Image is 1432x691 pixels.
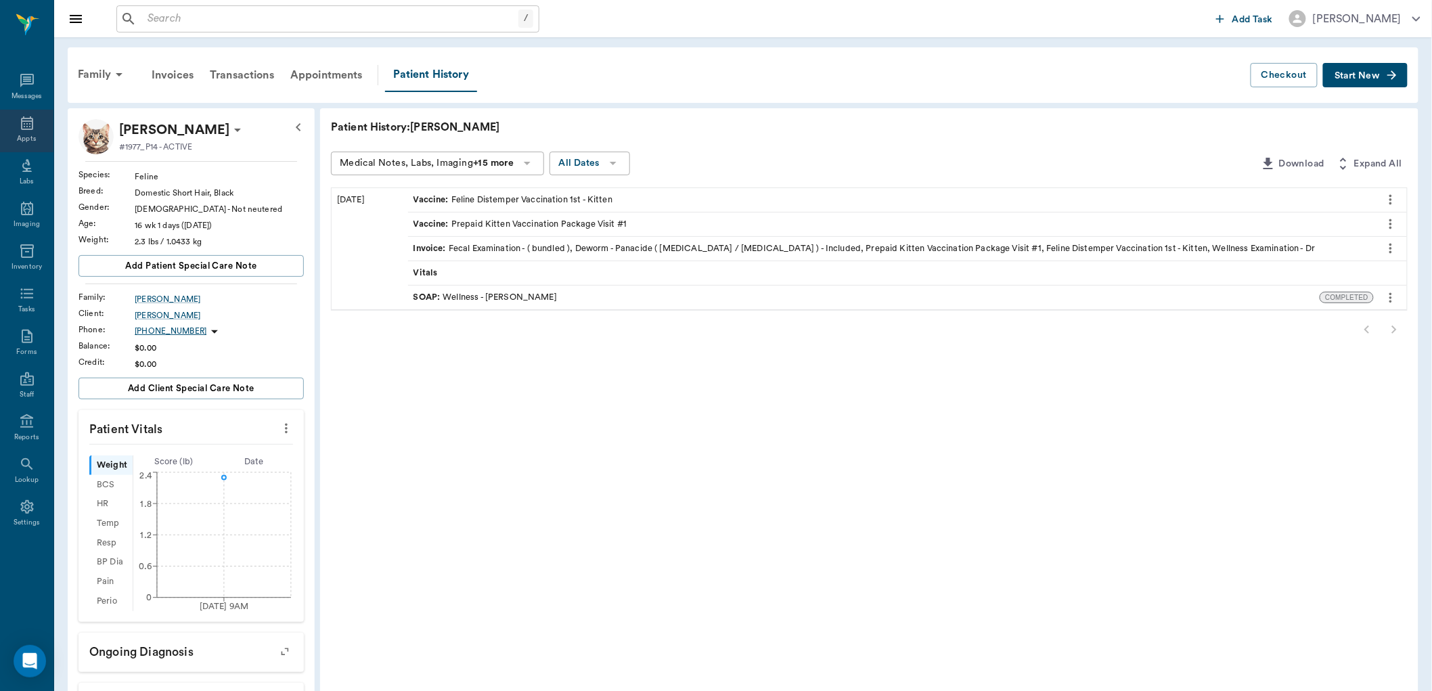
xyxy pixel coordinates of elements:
[1380,286,1402,309] button: more
[12,262,42,272] div: Inventory
[79,233,135,246] div: Weight :
[14,432,39,443] div: Reports
[146,594,152,602] tspan: 0
[143,59,202,91] a: Invoices
[140,499,151,508] tspan: 1.8
[331,119,737,135] p: Patient History: [PERSON_NAME]
[18,305,35,315] div: Tasks
[79,633,304,667] p: Ongoing diagnosis
[1380,237,1402,260] button: more
[1251,63,1318,88] button: Checkout
[70,58,135,91] div: Family
[79,185,135,197] div: Breed :
[89,455,133,475] div: Weight
[1255,152,1330,177] button: Download
[1330,152,1408,177] button: Expand All
[135,203,304,215] div: [DEMOGRAPHIC_DATA] - Not neutered
[125,259,256,273] span: Add patient Special Care Note
[135,171,304,183] div: Feline
[413,291,443,304] span: SOAP :
[413,194,451,206] span: Vaccine :
[275,417,297,440] button: more
[135,187,304,199] div: Domestic Short Hair, Black
[79,217,135,229] div: Age :
[413,194,612,206] div: Feline Distemper Vaccination 1st - Kitten
[1313,11,1402,27] div: [PERSON_NAME]
[128,381,254,396] span: Add client Special Care Note
[340,155,514,172] div: Medical Notes, Labs, Imaging
[135,342,304,354] div: $0.00
[17,134,36,144] div: Appts
[282,59,371,91] a: Appointments
[14,518,41,528] div: Settings
[89,514,133,533] div: Temp
[518,9,533,28] div: /
[142,9,518,28] input: Search
[79,307,135,319] div: Client :
[89,592,133,611] div: Perio
[79,356,135,368] div: Credit :
[15,475,39,485] div: Lookup
[79,119,114,154] img: Profile Image
[133,455,214,468] div: Score ( lb )
[140,531,151,539] tspan: 1.2
[79,324,135,336] div: Phone :
[119,141,192,153] p: #1977_P14 - ACTIVE
[135,358,304,370] div: $0.00
[139,472,152,480] tspan: 2.4
[79,410,304,444] p: Patient Vitals
[1354,156,1402,173] span: Expand All
[135,293,304,305] a: [PERSON_NAME]
[79,169,135,181] div: Species :
[89,553,133,573] div: BP Dia
[89,495,133,514] div: HR
[332,188,408,310] div: [DATE]
[413,242,1316,255] div: Fecal Examination - ( bundled ), Deworm - Panacide ( [MEDICAL_DATA] / [MEDICAL_DATA] ) - Included...
[473,158,514,168] b: +15 more
[79,378,304,399] button: Add client Special Care Note
[385,58,477,92] a: Patient History
[139,562,151,571] tspan: 0.6
[1320,292,1373,303] span: COMPLETED
[413,218,627,231] div: Prepaid Kitten Vaccination Package Visit #1
[135,309,304,321] a: [PERSON_NAME]
[89,572,133,592] div: Pain
[79,201,135,213] div: Gender :
[135,236,304,248] div: 2.3 lbs / 1.0433 kg
[1323,63,1408,88] button: Start New
[413,267,441,280] span: Vitals
[16,347,37,357] div: Forms
[20,177,34,187] div: Labs
[214,455,294,468] div: Date
[119,119,229,141] div: Gus Kenward
[79,291,135,303] div: Family :
[413,242,449,255] span: Invoice :
[1211,6,1278,31] button: Add Task
[200,602,249,610] tspan: [DATE] 9AM
[135,326,206,337] p: [PHONE_NUMBER]
[12,91,43,102] div: Messages
[413,218,451,231] span: Vaccine :
[1380,213,1402,236] button: more
[202,59,282,91] a: Transactions
[89,475,133,495] div: BCS
[14,219,40,229] div: Imaging
[14,645,46,677] div: Open Intercom Messenger
[1380,188,1402,211] button: more
[89,533,133,553] div: Resp
[79,255,304,277] button: Add patient Special Care Note
[79,340,135,352] div: Balance :
[413,291,557,304] div: Wellness - [PERSON_NAME]
[20,390,34,400] div: Staff
[62,5,89,32] button: Close drawer
[135,219,304,231] div: 16 wk 1 days ([DATE])
[550,152,630,175] button: All Dates
[119,119,229,141] p: [PERSON_NAME]
[1278,6,1431,31] button: [PERSON_NAME]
